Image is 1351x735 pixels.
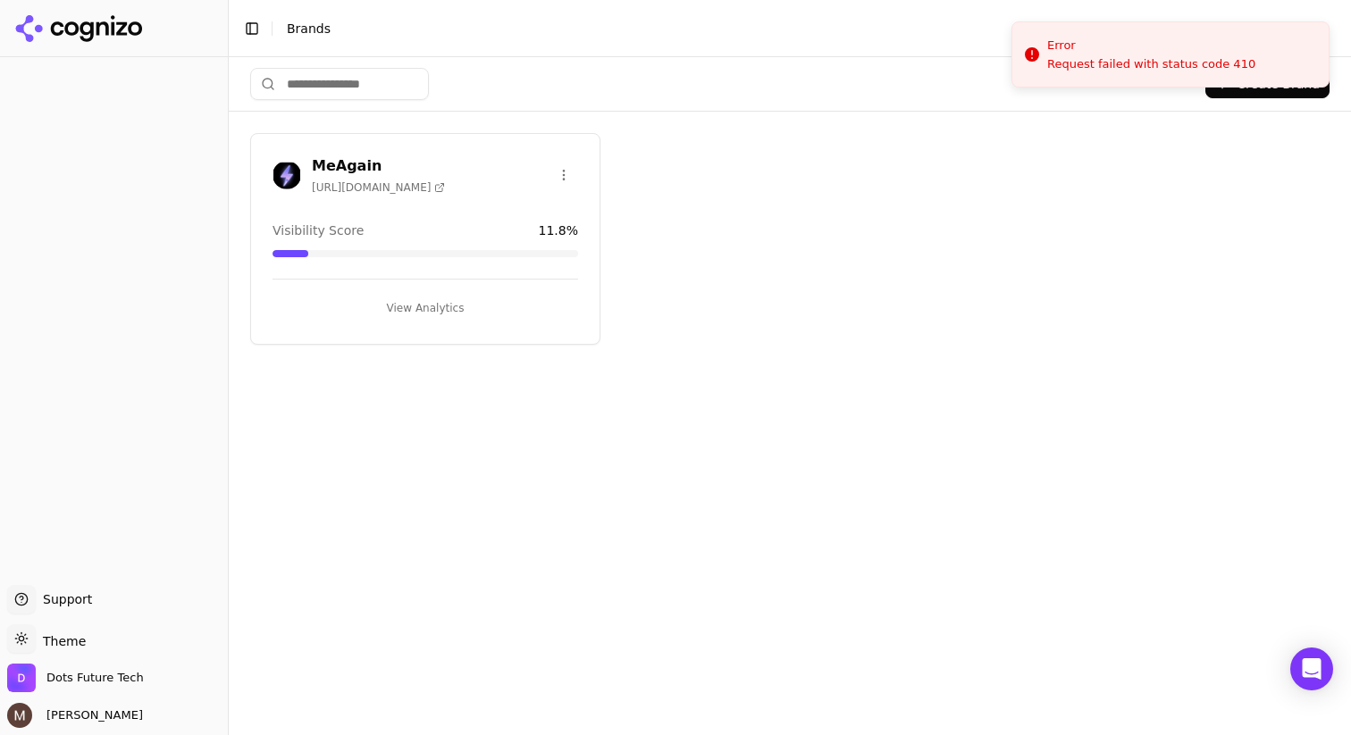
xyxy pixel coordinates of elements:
[7,664,36,692] img: Dots Future Tech
[273,161,301,189] img: MeAgain
[1290,647,1333,690] div: Open Intercom Messenger
[539,221,578,239] span: 11.8 %
[312,180,445,195] span: [URL][DOMAIN_NAME]
[39,707,143,723] span: [PERSON_NAME]
[1047,37,1255,54] div: Error
[7,703,32,728] img: Martyn Strydom
[273,221,364,239] span: Visibility Score
[7,664,144,692] button: Open organization switcher
[287,20,1301,38] nav: breadcrumb
[273,294,578,322] button: View Analytics
[36,634,86,648] span: Theme
[36,590,92,608] span: Support
[46,670,144,686] span: Dots Future Tech
[7,703,143,728] button: Open user button
[287,21,331,36] span: Brands
[312,155,445,177] h3: MeAgain
[1047,56,1255,72] div: Request failed with status code 410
